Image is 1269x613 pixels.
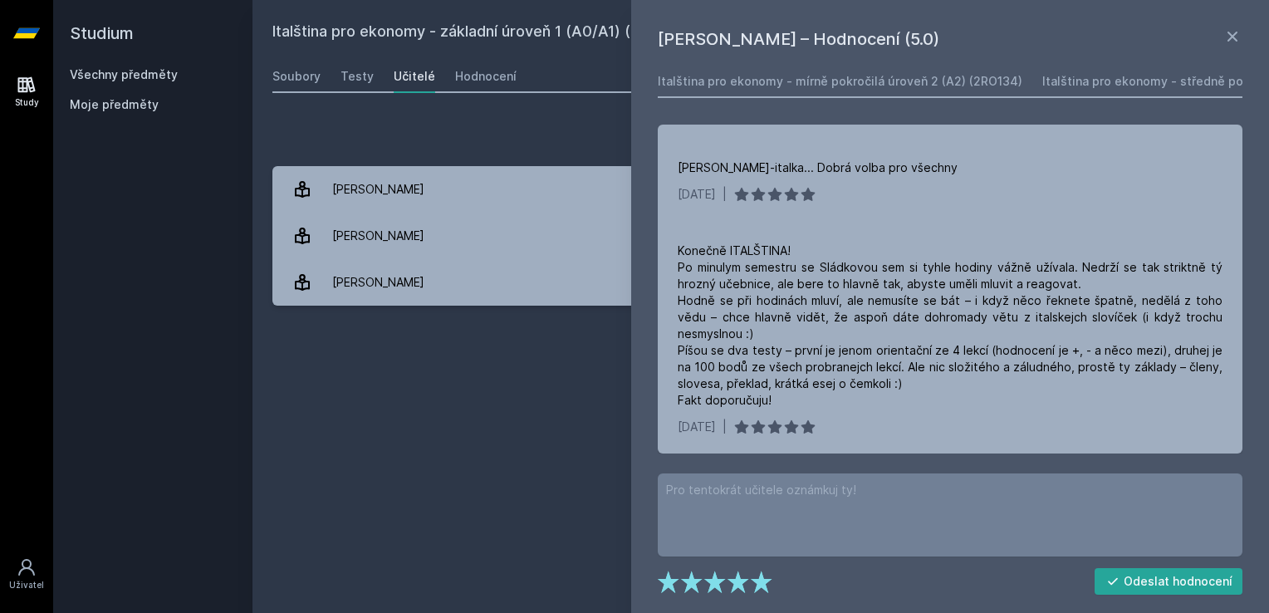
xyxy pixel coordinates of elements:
[394,68,435,85] div: Učitelé
[272,259,1249,306] a: [PERSON_NAME] 5 hodnocení 3.8
[678,186,716,203] div: [DATE]
[332,219,424,253] div: [PERSON_NAME]
[678,243,1222,409] div: Konečně ITALŠTINA! Po minulym semestru se Sládkovou sem si tyhle hodiny vážně užívala. Nedrží se ...
[272,68,321,85] div: Soubory
[455,68,517,85] div: Hodnocení
[455,60,517,93] a: Hodnocení
[272,213,1249,259] a: [PERSON_NAME] 3 hodnocení 5.0
[272,20,1063,47] h2: Italština pro ekonomy - základní úroveň 1 (A0/A1) (2RO131)
[272,166,1249,213] a: [PERSON_NAME] 15 hodnocení 5.0
[15,96,39,109] div: Study
[3,66,50,117] a: Study
[332,266,424,299] div: [PERSON_NAME]
[332,173,424,206] div: [PERSON_NAME]
[70,67,178,81] a: Všechny předměty
[70,96,159,113] span: Moje předměty
[394,60,435,93] a: Učitelé
[272,60,321,93] a: Soubory
[723,186,727,203] div: |
[341,68,374,85] div: Testy
[3,549,50,600] a: Uživatel
[678,159,958,176] div: [PERSON_NAME]-italka... Dobrá volba pro všechny
[9,579,44,591] div: Uživatel
[341,60,374,93] a: Testy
